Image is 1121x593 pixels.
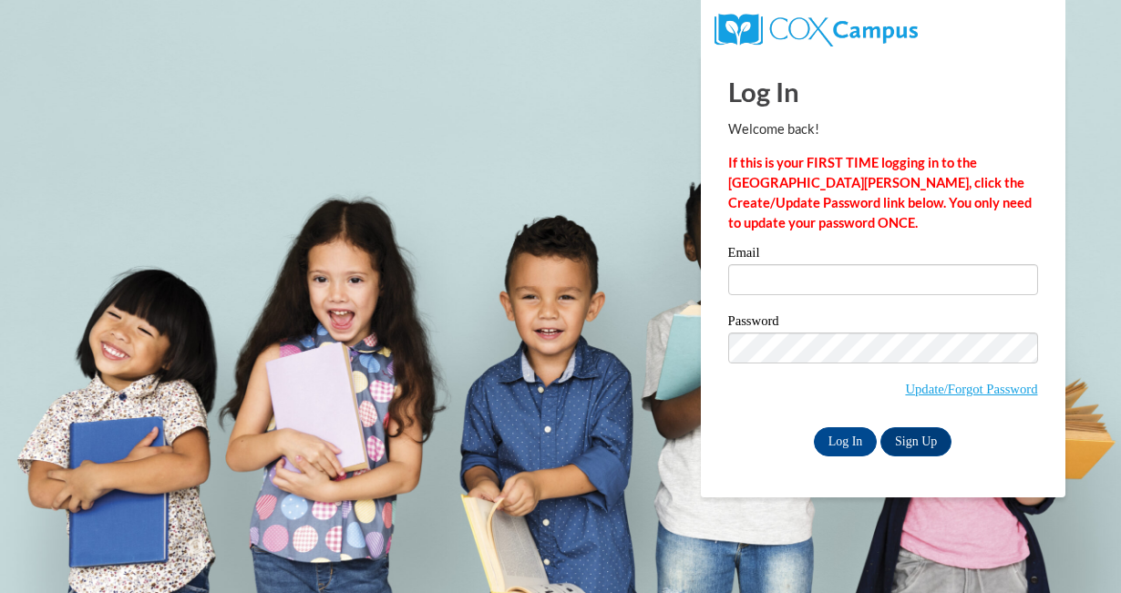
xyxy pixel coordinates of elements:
strong: If this is your FIRST TIME logging in to the [GEOGRAPHIC_DATA][PERSON_NAME], click the Create/Upd... [728,155,1032,230]
h1: Log In [728,73,1038,110]
label: Email [728,246,1038,264]
p: Welcome back! [728,119,1038,139]
input: Log In [814,427,878,456]
label: Password [728,314,1038,332]
a: Sign Up [880,427,951,456]
a: COX Campus [715,21,918,36]
a: Update/Forgot Password [905,382,1037,396]
img: COX Campus [715,14,918,46]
